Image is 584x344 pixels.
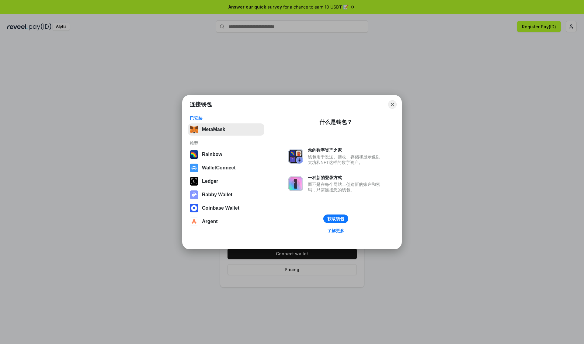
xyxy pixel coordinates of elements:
[202,205,239,211] div: Coinbase Wallet
[190,217,198,226] img: svg+xml,%3Csvg%20width%3D%2228%22%20height%3D%2228%22%20viewBox%3D%220%200%2028%2028%22%20fill%3D...
[323,215,348,223] button: 获取钱包
[190,140,262,146] div: 推荐
[288,176,303,191] img: svg+xml,%3Csvg%20xmlns%3D%22http%3A%2F%2Fwww.w3.org%2F2000%2Fsvg%22%20fill%3D%22none%22%20viewBox...
[188,202,264,214] button: Coinbase Wallet
[202,192,232,197] div: Rabby Wallet
[319,119,352,126] div: 什么是钱包？
[190,190,198,199] img: svg+xml,%3Csvg%20xmlns%3D%22http%3A%2F%2Fwww.w3.org%2F2000%2Fsvg%22%20fill%3D%22none%22%20viewBox...
[327,216,344,222] div: 获取钱包
[202,179,218,184] div: Ledger
[308,175,383,180] div: 一种新的登录方式
[202,152,222,157] div: Rainbow
[190,101,212,108] h1: 连接钱包
[190,164,198,172] img: svg+xml,%3Csvg%20width%3D%2228%22%20height%3D%2228%22%20viewBox%3D%220%200%2028%2028%22%20fill%3D...
[190,150,198,159] img: svg+xml,%3Csvg%20width%3D%22120%22%20height%3D%22120%22%20viewBox%3D%220%200%20120%20120%22%20fil...
[202,165,236,171] div: WalletConnect
[188,175,264,187] button: Ledger
[188,189,264,201] button: Rabby Wallet
[190,177,198,186] img: svg+xml,%3Csvg%20xmlns%3D%22http%3A%2F%2Fwww.w3.org%2F2000%2Fsvg%22%20width%3D%2228%22%20height%3...
[188,123,264,136] button: MetaMask
[188,215,264,228] button: Argent
[308,147,383,153] div: 您的数字资产之家
[190,115,262,121] div: 已安装
[188,162,264,174] button: WalletConnect
[188,148,264,161] button: Rainbow
[388,100,397,109] button: Close
[308,154,383,165] div: 钱包用于发送、接收、存储和显示像以太坊和NFT这样的数字资产。
[288,149,303,164] img: svg+xml,%3Csvg%20xmlns%3D%22http%3A%2F%2Fwww.w3.org%2F2000%2Fsvg%22%20fill%3D%22none%22%20viewBox...
[324,227,348,235] a: 了解更多
[202,219,218,224] div: Argent
[190,125,198,134] img: svg+xml,%3Csvg%20fill%3D%22none%22%20height%3D%2233%22%20viewBox%3D%220%200%2035%2033%22%20width%...
[202,127,225,132] div: MetaMask
[308,182,383,193] div: 而不是在每个网站上创建新的账户和密码，只需连接您的钱包。
[327,228,344,233] div: 了解更多
[190,204,198,212] img: svg+xml,%3Csvg%20width%3D%2228%22%20height%3D%2228%22%20viewBox%3D%220%200%2028%2028%22%20fill%3D...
